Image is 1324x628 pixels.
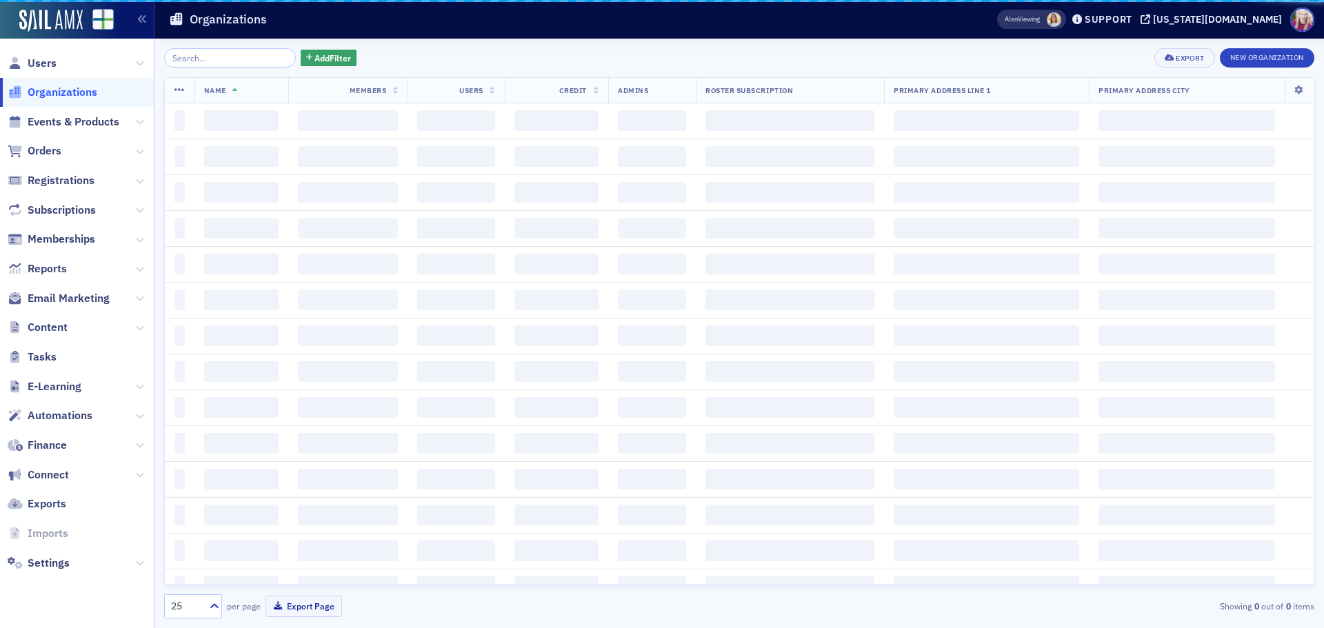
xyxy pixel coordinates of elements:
span: ‌ [204,325,279,346]
span: ‌ [894,576,1079,597]
span: ‌ [1099,290,1275,310]
a: Organizations [8,85,97,100]
span: ‌ [298,290,399,310]
a: Reports [8,261,67,276]
span: ‌ [618,505,686,525]
span: ‌ [894,397,1079,418]
span: ‌ [298,110,399,131]
span: ‌ [1099,325,1275,346]
span: ‌ [174,397,185,418]
span: ‌ [894,290,1079,310]
a: Content [8,320,68,335]
span: Primary Address Line 1 [894,85,991,95]
span: ‌ [618,290,686,310]
h1: Organizations [190,11,267,28]
a: Memberships [8,232,95,247]
span: Subscriptions [28,203,96,218]
span: ‌ [204,254,279,274]
span: ‌ [204,110,279,131]
span: ‌ [514,433,599,454]
span: ‌ [1099,254,1275,274]
a: Events & Products [8,114,119,130]
span: ‌ [174,218,185,239]
span: ‌ [204,146,279,167]
input: Search… [164,48,296,68]
span: Credit [559,85,587,95]
span: ‌ [174,254,185,274]
span: ‌ [417,182,494,203]
span: ‌ [417,397,494,418]
span: Imports [28,526,68,541]
span: Finance [28,438,67,453]
span: ‌ [1099,218,1275,239]
button: New Organization [1220,48,1314,68]
span: ‌ [894,361,1079,382]
div: Also [1005,14,1018,23]
span: ‌ [705,110,874,131]
span: Users [459,85,483,95]
span: Connect [28,467,69,483]
span: ‌ [298,146,399,167]
span: ‌ [1099,433,1275,454]
span: ‌ [174,182,185,203]
span: ‌ [1099,540,1275,561]
div: [US_STATE][DOMAIN_NAME] [1153,13,1282,26]
span: ‌ [705,361,874,382]
span: ‌ [174,433,185,454]
a: Imports [8,526,68,541]
span: ‌ [514,325,599,346]
a: Orders [8,143,61,159]
label: per page [227,600,261,612]
span: ‌ [705,505,874,525]
span: ‌ [514,397,599,418]
a: Users [8,56,57,71]
span: ‌ [298,576,399,597]
div: 25 [171,599,201,614]
span: ‌ [1099,397,1275,418]
span: ‌ [618,361,686,382]
a: View Homepage [83,9,114,32]
span: ‌ [417,469,494,489]
span: ‌ [618,469,686,489]
span: ‌ [514,110,599,131]
span: ‌ [174,361,185,382]
span: ‌ [204,397,279,418]
span: ‌ [618,110,686,131]
span: ‌ [705,397,874,418]
span: Email Marketing [28,291,110,306]
span: ‌ [204,469,279,489]
span: ‌ [417,325,494,346]
a: Exports [8,496,66,511]
span: ‌ [705,469,874,489]
span: ‌ [894,433,1079,454]
span: ‌ [618,218,686,239]
span: ‌ [894,325,1079,346]
span: ‌ [705,254,874,274]
span: ‌ [514,290,599,310]
span: ‌ [705,290,874,310]
span: ‌ [174,146,185,167]
span: ‌ [1099,469,1275,489]
img: SailAMX [19,10,83,32]
span: ‌ [174,110,185,131]
a: Finance [8,438,67,453]
a: Registrations [8,173,94,188]
span: ‌ [417,361,494,382]
span: ‌ [705,146,874,167]
span: ‌ [618,397,686,418]
span: ‌ [174,540,185,561]
span: ‌ [204,218,279,239]
span: ‌ [204,540,279,561]
span: ‌ [417,505,494,525]
a: Email Marketing [8,291,110,306]
span: Name [204,85,226,95]
span: Roster Subscription [705,85,793,95]
span: ‌ [514,361,599,382]
span: ‌ [417,110,494,131]
span: ‌ [705,218,874,239]
a: E-Learning [8,379,81,394]
span: ‌ [514,576,599,597]
span: Tasks [28,350,57,365]
span: ‌ [298,433,399,454]
span: ‌ [514,218,599,239]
